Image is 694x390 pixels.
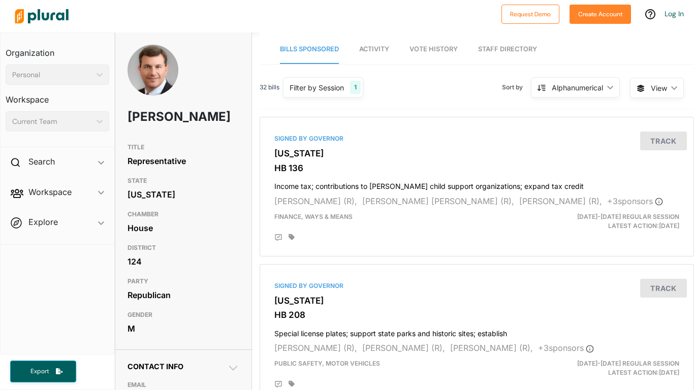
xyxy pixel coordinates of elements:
span: Finance, Ways & Means [274,213,353,220]
a: Bills Sponsored [280,35,339,64]
span: [DATE]-[DATE] Regular Session [577,360,679,367]
h3: CHAMBER [128,208,239,220]
h4: Special license plates; support state parks and historic sites; establish [274,324,679,338]
div: Add tags [289,234,295,241]
span: [DATE]-[DATE] Regular Session [577,213,679,220]
h3: Organization [6,38,109,60]
button: Request Demo [501,5,559,24]
button: Export [10,361,76,382]
button: Track [640,279,687,298]
h3: HB 208 [274,310,679,320]
h3: [US_STATE] [274,296,679,306]
div: Representative [128,153,239,169]
span: Bills Sponsored [280,45,339,53]
h4: Income tax; contributions to [PERSON_NAME] child support organizations; expand tax credit [274,177,679,191]
h1: [PERSON_NAME] [128,102,195,132]
div: Signed by Governor [274,281,679,290]
span: Vote History [409,45,458,53]
div: Alphanumerical [552,82,603,93]
h2: Search [28,156,55,167]
span: [PERSON_NAME] [PERSON_NAME] (R), [362,196,514,206]
h3: Workspace [6,85,109,107]
span: Export [23,367,56,376]
h3: DISTRICT [128,242,239,254]
div: Latest Action: [DATE] [547,212,687,231]
span: + 3 sponsor s [607,196,663,206]
span: [PERSON_NAME] (R), [519,196,602,206]
span: 32 bills [260,83,279,92]
span: Activity [359,45,389,53]
div: House [128,220,239,236]
h3: HB 136 [274,163,679,173]
div: Filter by Session [290,82,344,93]
h3: TITLE [128,141,239,153]
div: M [128,321,239,336]
a: Request Demo [501,8,559,19]
button: Create Account [570,5,631,24]
div: Republican [128,287,239,303]
div: Latest Action: [DATE] [547,359,687,377]
span: Contact Info [128,362,183,371]
span: [PERSON_NAME] (R), [274,196,357,206]
button: Track [640,132,687,150]
div: Signed by Governor [274,134,679,143]
span: [PERSON_NAME] (R), [450,343,533,353]
a: Staff Directory [478,35,537,64]
img: Headshot of Trey Rhodes [128,45,178,119]
div: 1 [350,81,361,94]
span: Sort by [502,83,531,92]
a: Log In [665,9,684,18]
h3: [US_STATE] [274,148,679,158]
div: Add tags [289,380,295,387]
h3: GENDER [128,309,239,321]
span: View [651,83,667,93]
a: Create Account [570,8,631,19]
span: + 3 sponsor s [538,343,594,353]
div: Current Team [12,116,92,127]
span: Public Safety, Motor Vehicles [274,360,380,367]
a: Vote History [409,35,458,64]
div: [US_STATE] [128,187,239,202]
div: 124 [128,254,239,269]
h3: PARTY [128,275,239,287]
h3: STATE [128,175,239,187]
div: Personal [12,70,92,80]
div: Add Position Statement [274,234,282,242]
span: [PERSON_NAME] (R), [362,343,445,353]
div: Add Position Statement [274,380,282,388]
span: [PERSON_NAME] (R), [274,343,357,353]
a: Activity [359,35,389,64]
